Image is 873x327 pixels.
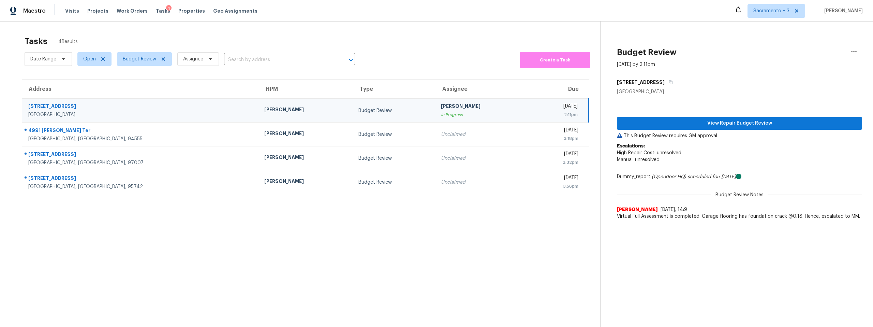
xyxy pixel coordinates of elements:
[520,52,590,68] button: Create a Task
[156,9,170,13] span: Tasks
[358,107,430,114] div: Budget Review
[264,178,347,186] div: [PERSON_NAME]
[23,8,46,14] span: Maestro
[535,103,578,111] div: [DATE]
[661,207,687,212] span: [DATE], 14:9
[183,56,203,62] span: Assignee
[535,135,578,142] div: 3:18pm
[530,80,589,99] th: Due
[617,206,658,213] span: [PERSON_NAME]
[58,38,78,45] span: 4 Results
[535,183,578,190] div: 3:56pm
[665,76,674,88] button: Copy Address
[30,56,56,62] span: Date Range
[28,151,253,159] div: [STREET_ADDRESS]
[535,159,578,166] div: 3:32pm
[28,136,253,142] div: [GEOGRAPHIC_DATA], [GEOGRAPHIC_DATA], 94555
[535,174,578,183] div: [DATE]
[535,127,578,135] div: [DATE]
[358,131,430,138] div: Budget Review
[711,191,768,198] span: Budget Review Notes
[617,49,677,56] h2: Budget Review
[622,119,857,128] span: View Repair Budget Review
[652,174,686,179] i: (Opendoor HQ)
[264,130,347,139] div: [PERSON_NAME]
[213,8,257,14] span: Geo Assignments
[83,56,96,62] span: Open
[123,56,156,62] span: Budget Review
[535,111,578,118] div: 2:11pm
[753,8,789,14] span: Sacramento + 3
[523,56,587,64] span: Create a Task
[28,175,253,183] div: [STREET_ADDRESS]
[28,111,253,118] div: [GEOGRAPHIC_DATA]
[441,179,524,186] div: Unclaimed
[617,88,862,95] div: [GEOGRAPHIC_DATA]
[617,117,862,130] button: View Repair Budget Review
[535,151,578,159] div: [DATE]
[441,111,524,118] div: In Progress
[617,61,655,68] div: [DATE] by 2:11pm
[617,151,681,155] span: High Repair Cost: unresolved
[617,132,862,139] p: This Budget Review requires GM approval
[617,173,862,180] div: Dummy_report
[28,127,253,136] div: 4991 [PERSON_NAME] Ter
[166,5,172,12] div: 1
[28,159,253,166] div: [GEOGRAPHIC_DATA], [GEOGRAPHIC_DATA], 97007
[224,55,336,65] input: Search by address
[435,80,530,99] th: Assignee
[28,183,253,190] div: [GEOGRAPHIC_DATA], [GEOGRAPHIC_DATA], 95742
[441,131,524,138] div: Unclaimed
[617,157,660,162] span: Manual: unresolved
[441,155,524,162] div: Unclaimed
[687,174,736,179] i: scheduled for: [DATE]
[25,38,47,45] h2: Tasks
[617,79,665,86] h5: [STREET_ADDRESS]
[28,103,253,111] div: [STREET_ADDRESS]
[117,8,148,14] span: Work Orders
[22,80,259,99] th: Address
[65,8,79,14] span: Visits
[259,80,353,99] th: HPM
[358,179,430,186] div: Budget Review
[346,55,356,65] button: Open
[264,106,347,115] div: [PERSON_NAME]
[178,8,205,14] span: Properties
[617,213,862,220] span: Virtual Full Assessment is completed. Garage flooring has foundation crack @0:18. Hence, escalate...
[87,8,108,14] span: Projects
[441,103,524,111] div: [PERSON_NAME]
[353,80,435,99] th: Type
[358,155,430,162] div: Budget Review
[264,154,347,162] div: [PERSON_NAME]
[617,144,645,148] b: Escalations:
[822,8,863,14] span: [PERSON_NAME]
